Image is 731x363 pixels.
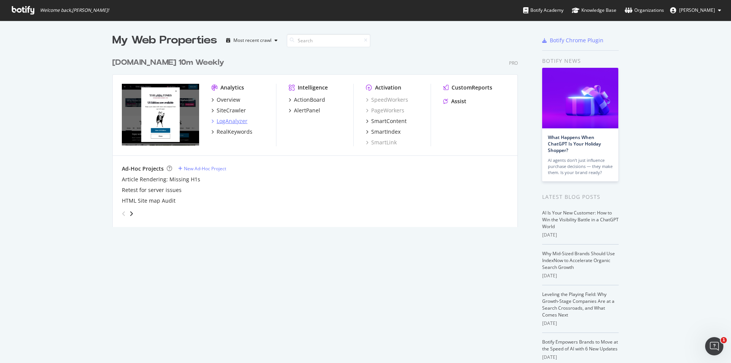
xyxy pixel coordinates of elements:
[572,6,616,14] div: Knowledge Base
[122,84,199,146] img: www.TheTimes.co.uk
[371,117,407,125] div: SmartContent
[122,197,176,205] a: HTML Site map Audit
[548,157,613,176] div: AI agents don’t just influence purchase decisions — they make them. Is your brand ready?
[366,117,407,125] a: SmartContent
[550,37,603,44] div: Botify Chrome Plugin
[294,96,325,104] div: ActionBoard
[129,210,134,217] div: angle-right
[443,98,466,105] a: Assist
[542,209,619,230] a: AI Is Your New Customer: How to Win the Visibility Battle in a ChatGPT World
[217,96,240,104] div: Overview
[542,354,619,361] div: [DATE]
[220,84,244,91] div: Analytics
[223,34,281,46] button: Most recent crawl
[542,291,614,318] a: Leveling the Playing Field: Why Growth-Stage Companies Are at a Search Crossroads, and What Comes...
[542,320,619,327] div: [DATE]
[451,98,466,105] div: Assist
[112,57,224,68] div: [DOMAIN_NAME] 10m Weekly
[40,7,109,13] span: Welcome back, [PERSON_NAME] !
[289,107,320,114] a: AlertPanel
[287,34,370,47] input: Search
[217,107,246,114] div: SiteCrawler
[679,7,715,13] span: Karina Kumykova
[122,176,200,183] a: Article Rendering: Missing H1s
[233,38,271,43] div: Most recent crawl
[217,128,252,136] div: RealKeywords
[112,48,524,227] div: grid
[625,6,664,14] div: Organizations
[542,68,618,128] img: What Happens When ChatGPT Is Your Holiday Shopper?
[705,337,723,355] iframe: Intercom live chat
[542,232,619,238] div: [DATE]
[542,250,615,270] a: Why Mid-Sized Brands Should Use IndexNow to Accelerate Organic Search Growth
[542,272,619,279] div: [DATE]
[217,117,247,125] div: LogAnalyzer
[548,134,601,154] a: What Happens When ChatGPT Is Your Holiday Shopper?
[542,57,619,65] div: Botify news
[122,165,164,173] div: Ad-Hoc Projects
[452,84,492,91] div: CustomReports
[122,186,182,194] a: Retest for server issues
[366,128,401,136] a: SmartIndex
[211,96,240,104] a: Overview
[371,128,401,136] div: SmartIndex
[664,4,727,16] button: [PERSON_NAME]
[542,37,603,44] a: Botify Chrome Plugin
[178,165,226,172] a: New Ad-Hoc Project
[211,107,246,114] a: SiteCrawler
[112,57,227,68] a: [DOMAIN_NAME] 10m Weekly
[298,84,328,91] div: Intelligence
[375,84,401,91] div: Activation
[366,107,404,114] a: PageWorkers
[119,208,129,220] div: angle-left
[542,339,618,352] a: Botify Empowers Brands to Move at the Speed of AI with 6 New Updates
[184,165,226,172] div: New Ad-Hoc Project
[721,337,727,343] span: 1
[366,139,397,146] a: SmartLink
[211,128,252,136] a: RealKeywords
[366,96,408,104] a: SpeedWorkers
[509,60,518,66] div: Pro
[443,84,492,91] a: CustomReports
[294,107,320,114] div: AlertPanel
[211,117,247,125] a: LogAnalyzer
[542,193,619,201] div: Latest Blog Posts
[289,96,325,104] a: ActionBoard
[112,33,217,48] div: My Web Properties
[523,6,563,14] div: Botify Academy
